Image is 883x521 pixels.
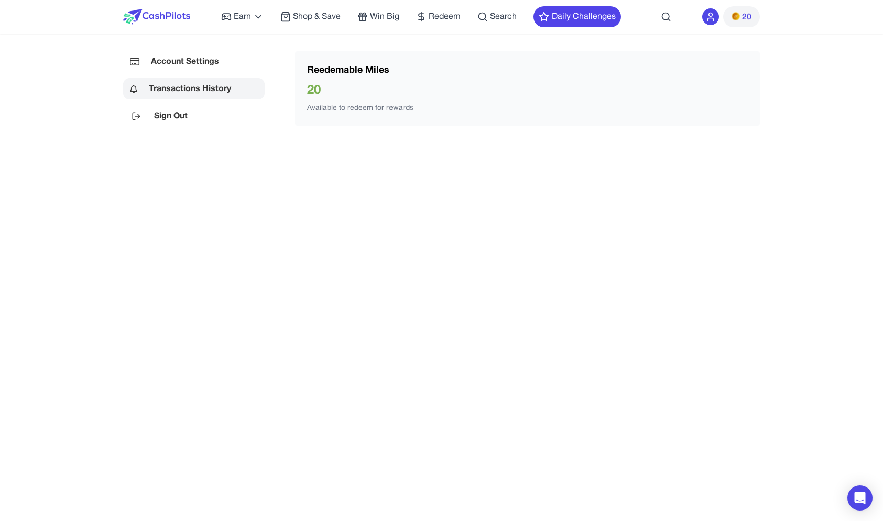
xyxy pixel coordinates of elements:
[490,10,517,23] span: Search
[221,10,264,23] a: Earn
[533,6,621,27] button: Daily Challenges
[357,10,399,23] a: Win Big
[280,10,341,23] a: Shop & Save
[123,105,265,127] a: Sign Out
[234,10,251,23] span: Earn
[307,82,748,99] div: 20
[477,10,517,23] a: Search
[123,9,190,25] img: CashPilots Logo
[123,51,265,72] a: Account Settings
[429,10,461,23] span: Redeem
[307,63,748,78] div: Reedemable Miles
[416,10,461,23] a: Redeem
[307,103,748,114] div: Available to redeem for rewards
[370,10,399,23] span: Win Big
[293,10,341,23] span: Shop & Save
[123,78,265,99] a: Transactions History
[723,6,760,27] button: PMs20
[732,12,740,20] img: PMs
[742,11,751,24] span: 20
[847,485,873,511] div: Open Intercom Messenger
